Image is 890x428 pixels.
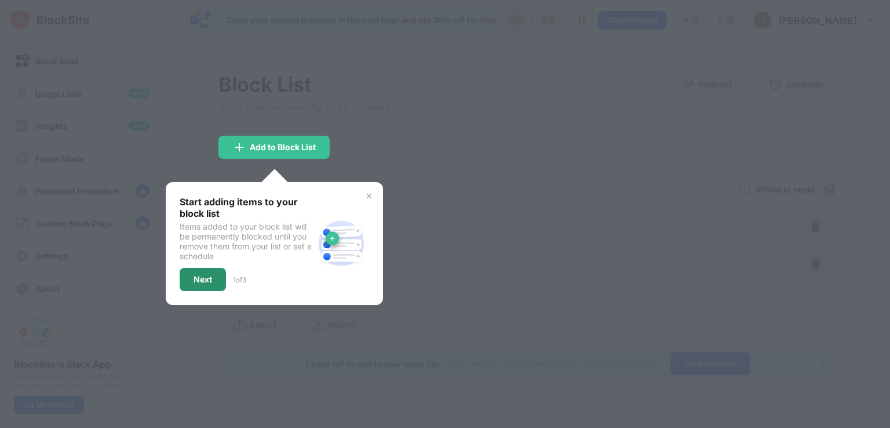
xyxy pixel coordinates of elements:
[194,275,212,284] div: Next
[250,143,316,152] div: Add to Block List
[180,196,313,219] div: Start adding items to your block list
[364,191,374,201] img: x-button.svg
[233,275,246,284] div: 1 of 3
[313,216,369,271] img: block-site.svg
[180,222,313,261] div: Items added to your block list will be permanently blocked until you remove them from your list o...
